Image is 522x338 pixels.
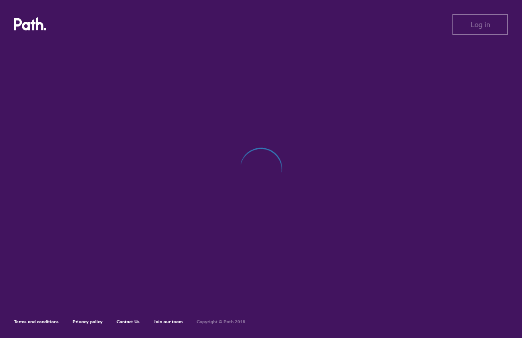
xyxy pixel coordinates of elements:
[73,319,103,325] a: Privacy policy
[14,319,59,325] a: Terms and conditions
[117,319,140,325] a: Contact Us
[452,14,508,35] button: Log in
[197,319,245,325] h6: Copyright © Path 2018
[154,319,183,325] a: Join our team
[471,20,490,28] span: Log in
